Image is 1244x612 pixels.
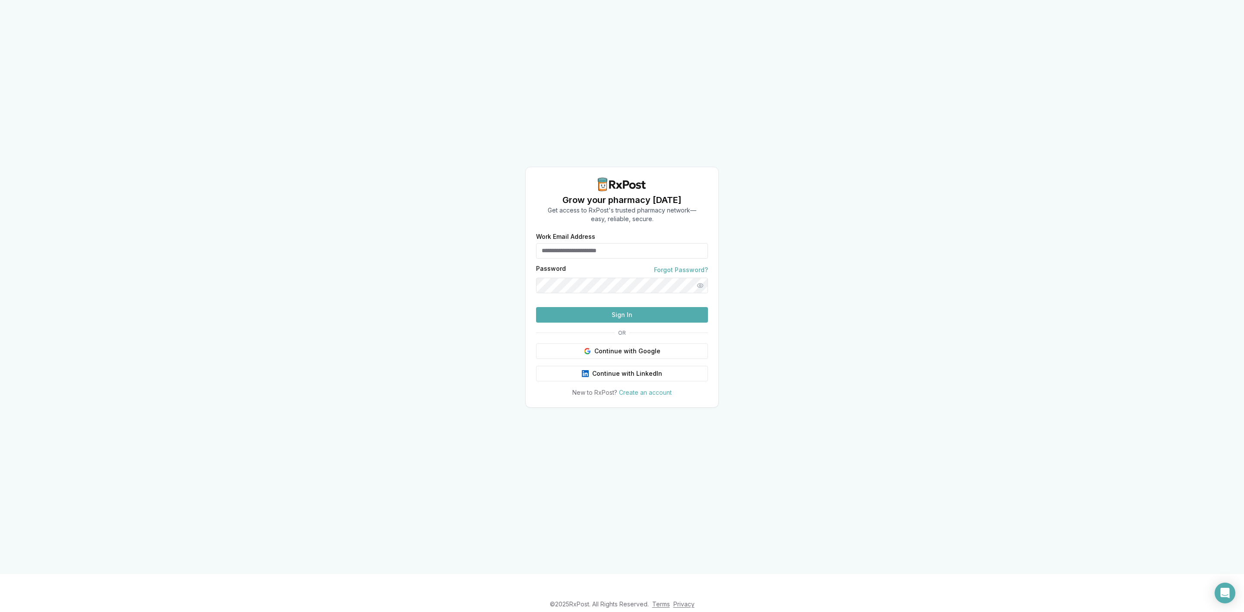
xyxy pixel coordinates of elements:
[582,370,589,377] img: LinkedIn
[584,348,591,355] img: Google
[548,206,696,223] p: Get access to RxPost's trusted pharmacy network— easy, reliable, secure.
[619,389,672,396] a: Create an account
[673,600,695,608] a: Privacy
[654,266,708,274] a: Forgot Password?
[1215,583,1235,603] div: Open Intercom Messenger
[615,330,629,336] span: OR
[536,266,566,274] label: Password
[652,600,670,608] a: Terms
[572,389,617,396] span: New to RxPost?
[692,278,708,293] button: Show password
[536,234,708,240] label: Work Email Address
[548,194,696,206] h1: Grow your pharmacy [DATE]
[536,307,708,323] button: Sign In
[594,178,650,191] img: RxPost Logo
[536,366,708,381] button: Continue with LinkedIn
[536,343,708,359] button: Continue with Google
